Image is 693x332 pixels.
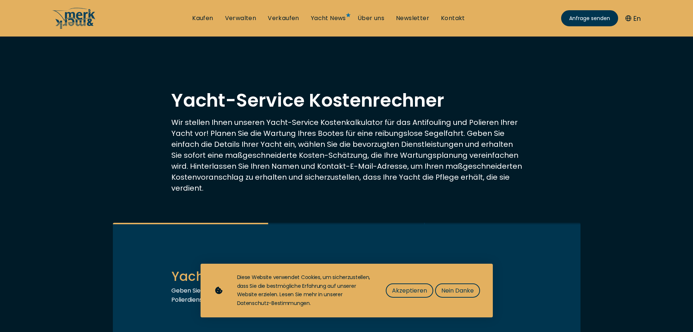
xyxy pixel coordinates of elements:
[441,286,474,295] span: Nein Danke
[192,14,213,22] a: Kaufen
[171,286,522,304] p: Geben Sie hier die Maße Ihrer Yacht an, um einen genauen Kostenvoranschlag für die jährlichen Ant...
[561,10,618,26] a: Anfrage senden
[386,283,433,298] button: Akzeptieren
[441,14,465,22] a: Kontakt
[225,14,256,22] a: Verwalten
[396,14,429,22] a: Newsletter
[569,15,610,22] span: Anfrage senden
[268,14,299,22] a: Verkaufen
[358,14,384,22] a: Über uns
[237,273,371,308] div: Diese Website verwendet Cookies, um sicherzustellen, dass Sie die bestmögliche Erfahrung auf unse...
[171,117,522,194] p: Wir stellen Ihnen unseren Yacht-Service Kostenkalkulator für das Antifouling und Polieren Ihrer Y...
[435,283,480,298] button: Nein Danke
[625,14,641,23] button: En
[311,14,346,22] a: Yacht News
[171,267,522,286] p: Yachtdetails
[237,299,310,307] a: Datenschutz-Bestimmungen
[392,286,427,295] span: Akzeptieren
[171,91,522,110] h1: Yacht-Service Kostenrechner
